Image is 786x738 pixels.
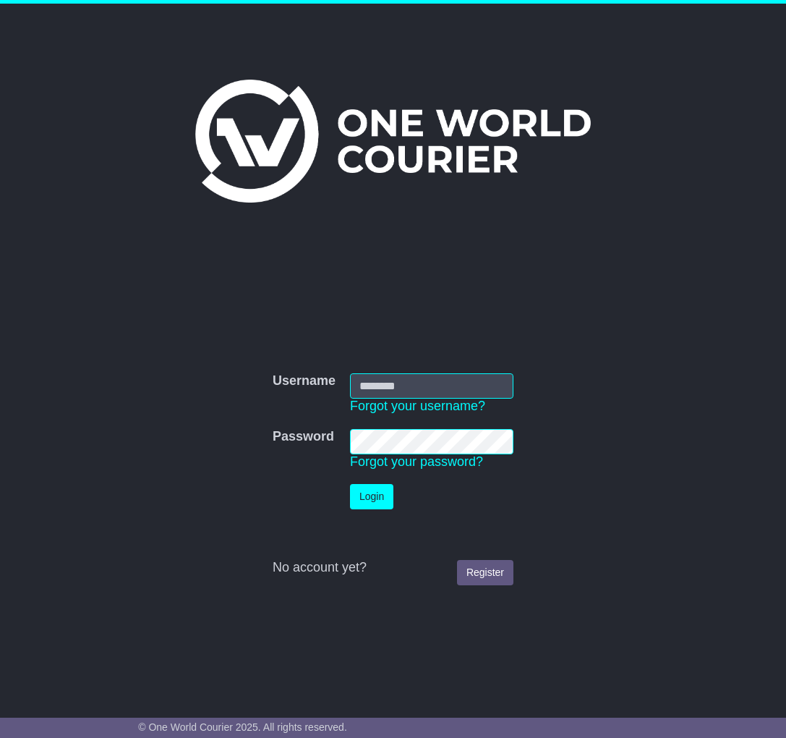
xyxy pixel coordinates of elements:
[350,454,483,469] a: Forgot your password?
[350,399,485,413] a: Forgot your username?
[350,484,393,509] button: Login
[273,429,334,445] label: Password
[457,560,513,585] a: Register
[273,560,513,576] div: No account yet?
[273,373,336,389] label: Username
[195,80,590,203] img: One World
[138,721,347,733] span: © One World Courier 2025. All rights reserved.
